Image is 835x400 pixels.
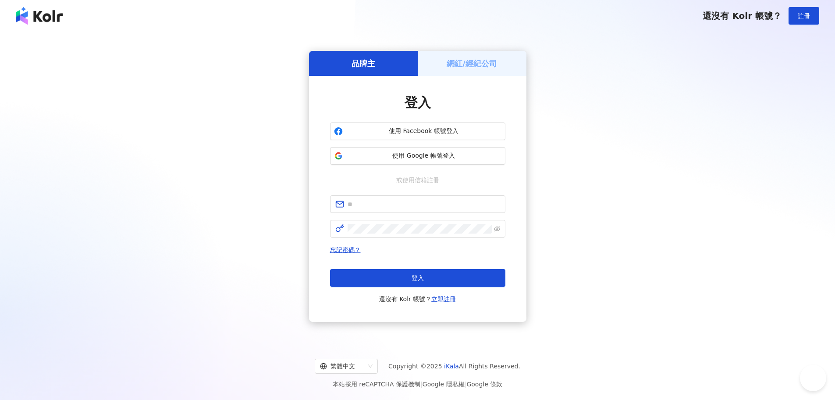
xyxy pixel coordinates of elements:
[412,274,424,281] span: 登入
[798,12,810,19] span: 註冊
[465,381,467,388] span: |
[431,295,456,303] a: 立即註冊
[423,381,465,388] a: Google 隱私權
[346,151,501,160] span: 使用 Google 帳號登入
[330,147,505,165] button: 使用 Google 帳號登入
[405,95,431,110] span: 登入
[789,7,819,25] button: 註冊
[333,379,502,389] span: 本站採用 reCAPTCHA 保護機制
[330,123,505,140] button: 使用 Facebook 帳號登入
[379,294,456,304] span: 還沒有 Kolr 帳號？
[466,381,502,388] a: Google 條款
[388,361,520,371] span: Copyright © 2025 All Rights Reserved.
[494,226,500,232] span: eye-invisible
[800,365,826,391] iframe: Help Scout Beacon - Open
[346,127,501,136] span: 使用 Facebook 帳號登入
[444,363,459,370] a: iKala
[330,246,361,253] a: 忘記密碼？
[16,7,63,25] img: logo
[330,269,505,287] button: 登入
[420,381,423,388] span: |
[390,175,445,185] span: 或使用信箱註冊
[352,58,375,69] h5: 品牌主
[703,11,782,21] span: 還沒有 Kolr 帳號？
[447,58,497,69] h5: 網紅/經紀公司
[320,359,365,373] div: 繁體中文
